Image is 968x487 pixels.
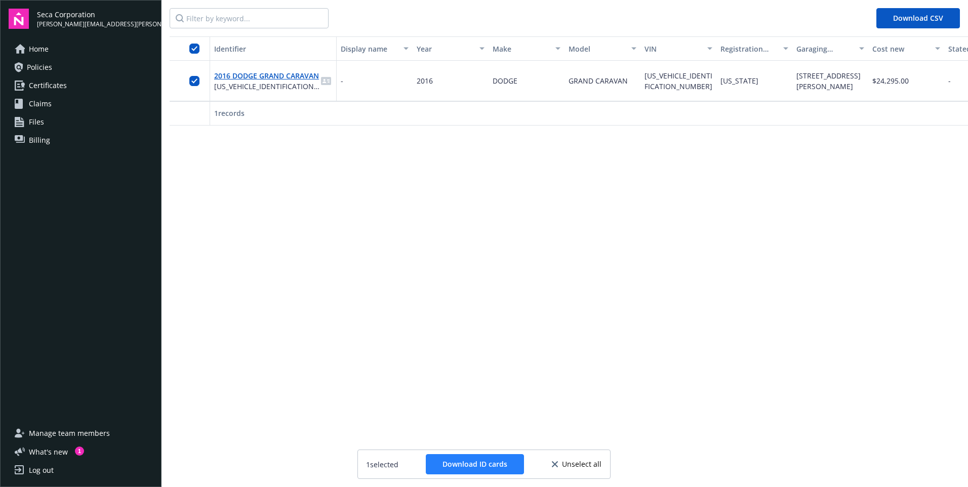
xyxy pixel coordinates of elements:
[214,71,319,80] a: 2016 DODGE GRAND CARAVAN
[564,36,640,61] button: Model
[29,77,67,94] span: Certificates
[796,71,861,91] span: [STREET_ADDRESS][PERSON_NAME]
[337,36,413,61] button: Display name
[948,76,951,86] span: -
[716,36,792,61] button: Registration state
[29,425,110,441] span: Manage team members
[426,454,524,474] button: Download ID cards
[9,77,153,94] a: Certificates
[29,132,50,148] span: Billing
[9,447,84,457] button: What's new1
[214,81,320,92] span: [US_VEHICLE_IDENTIFICATION_NUMBER]
[417,44,473,54] div: Year
[9,9,29,29] img: navigator-logo.svg
[27,59,52,75] span: Policies
[214,108,245,118] span: 1 records
[872,76,909,86] span: $24,295.00
[214,44,332,54] div: Identifier
[29,447,68,457] span: What ' s new
[872,44,929,54] div: Cost new
[37,20,153,29] span: [PERSON_NAME][EMAIL_ADDRESS][PERSON_NAME][DOMAIN_NAME]
[75,447,84,456] div: 1
[493,76,517,86] span: DODGE
[868,36,944,61] button: Cost new
[29,114,44,130] span: Files
[189,44,199,54] input: Select all
[9,59,153,75] a: Policies
[214,70,320,81] span: 2016 DODGE GRAND CARAVAN
[170,8,329,28] input: Filter by keyword...
[792,36,868,61] button: Garaging address
[37,9,153,20] span: Seca Corporation
[644,44,701,54] div: VIN
[9,425,153,441] a: Manage team members
[493,44,549,54] div: Make
[341,75,343,86] span: -
[562,461,601,468] span: Unselect all
[189,76,199,86] input: Toggle Row Selected
[489,36,564,61] button: Make
[9,96,153,112] a: Claims
[9,114,153,130] a: Files
[37,9,153,29] button: Seca Corporation[PERSON_NAME][EMAIL_ADDRESS][PERSON_NAME][DOMAIN_NAME]
[29,462,54,478] div: Log out
[29,41,49,57] span: Home
[796,44,853,54] div: Garaging address
[720,76,758,86] span: [US_STATE]
[341,44,397,54] div: Display name
[442,459,507,469] span: Download ID cards
[720,44,777,54] div: Registration state
[413,36,489,61] button: Year
[9,41,153,57] a: Home
[417,76,433,86] span: 2016
[210,36,337,61] button: Identifier
[366,459,398,470] span: 1 selected
[9,132,153,148] a: Billing
[551,454,602,474] button: Unselect all
[569,44,625,54] div: Model
[569,76,628,86] span: GRAND CARAVAN
[876,8,960,28] button: Download CSV
[893,13,943,23] span: Download CSV
[644,71,712,91] span: [US_VEHICLE_IDENTIFICATION_NUMBER]
[320,75,332,87] span: idCard
[29,96,52,112] span: Claims
[640,36,716,61] button: VIN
